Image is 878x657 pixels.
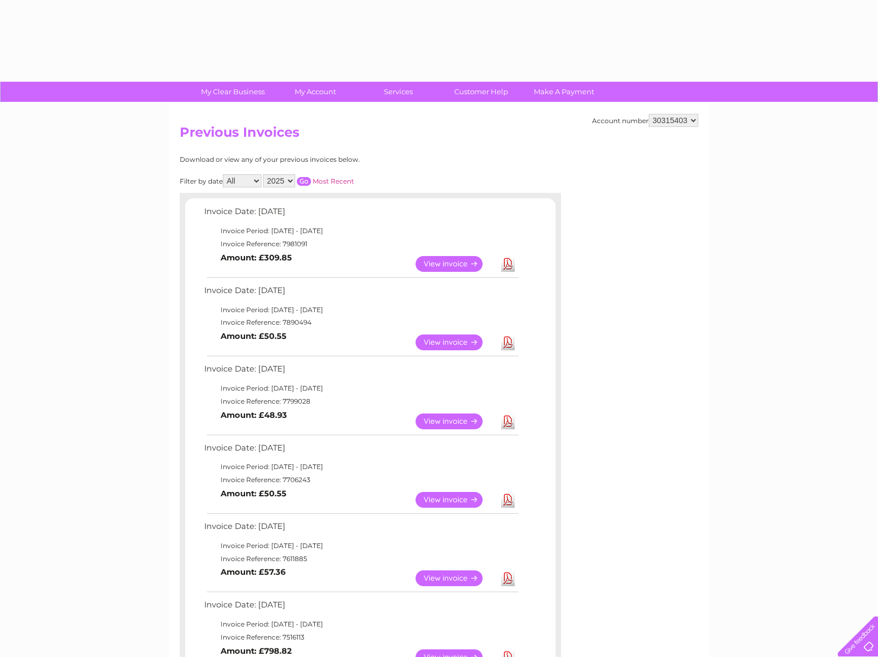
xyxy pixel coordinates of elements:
td: Invoice Reference: 7516113 [202,631,520,644]
a: Make A Payment [519,82,609,102]
td: Invoice Period: [DATE] - [DATE] [202,303,520,317]
a: Download [501,256,515,272]
td: Invoice Date: [DATE] [202,598,520,618]
a: Most Recent [313,177,354,185]
h2: Previous Invoices [180,125,698,145]
td: Invoice Reference: 7611885 [202,552,520,565]
a: Download [501,413,515,429]
a: Customer Help [436,82,526,102]
td: Invoice Period: [DATE] - [DATE] [202,539,520,552]
a: View [416,570,496,586]
b: Amount: £309.85 [221,253,292,263]
a: View [416,334,496,350]
b: Amount: £50.55 [221,489,286,498]
a: Download [501,492,515,508]
td: Invoice Period: [DATE] - [DATE] [202,460,520,473]
b: Amount: £798.82 [221,646,292,656]
a: Services [353,82,443,102]
div: Account number [592,114,698,127]
td: Invoice Reference: 7706243 [202,473,520,486]
b: Amount: £50.55 [221,331,286,341]
td: Invoice Date: [DATE] [202,441,520,461]
td: Invoice Period: [DATE] - [DATE] [202,382,520,395]
a: View [416,256,496,272]
td: Invoice Date: [DATE] [202,283,520,303]
td: Invoice Reference: 7799028 [202,395,520,408]
div: Filter by date [180,174,466,187]
td: Invoice Period: [DATE] - [DATE] [202,618,520,631]
b: Amount: £48.93 [221,410,287,420]
td: Invoice Date: [DATE] [202,204,520,224]
td: Invoice Date: [DATE] [202,519,520,539]
a: Download [501,334,515,350]
td: Invoice Period: [DATE] - [DATE] [202,224,520,238]
a: Download [501,570,515,586]
td: Invoice Reference: 7890494 [202,316,520,329]
a: View [416,492,496,508]
div: Download or view any of your previous invoices below. [180,156,466,163]
a: My Account [271,82,361,102]
td: Invoice Date: [DATE] [202,362,520,382]
b: Amount: £57.36 [221,567,285,577]
td: Invoice Reference: 7981091 [202,238,520,251]
a: View [416,413,496,429]
a: My Clear Business [188,82,278,102]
